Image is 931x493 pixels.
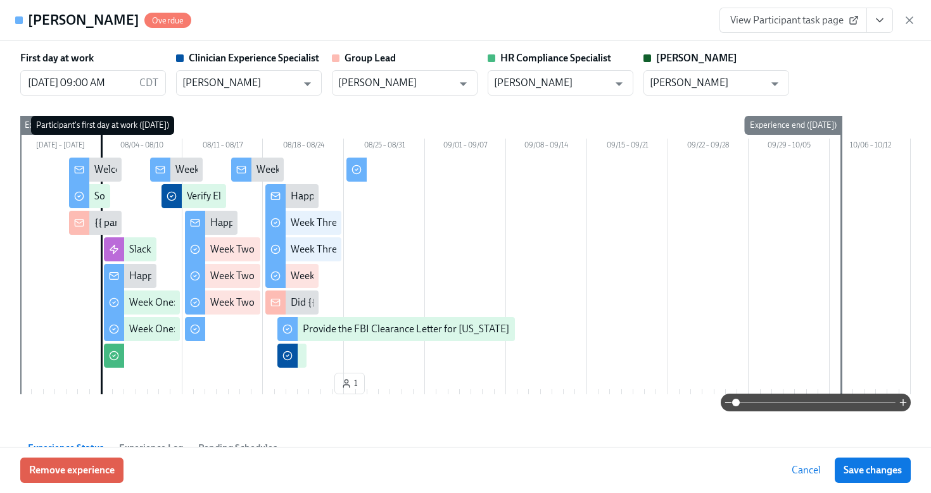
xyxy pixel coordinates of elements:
span: 1 [341,377,358,390]
p: CDT [139,76,158,90]
span: Experience Status [28,440,104,455]
button: Open [453,74,473,94]
div: Week Three: Final Onboarding Tasks (~1.5 hours to complete) [291,269,555,283]
div: 08/25 – 08/31 [344,139,425,155]
span: Save changes [844,464,902,477]
div: 09/22 – 09/28 [668,139,749,155]
button: Open [765,74,785,94]
strong: HR Compliance Specialist [500,52,611,64]
span: Pending Schedules [198,440,277,455]
button: Open [609,74,629,94]
div: 10/06 – 10/12 [830,139,911,155]
div: Software Set-Up [94,189,164,203]
span: Overdue [144,16,191,25]
div: 09/01 – 09/07 [425,139,506,155]
span: Cancel [792,464,821,477]
div: Week One: Essential Compliance Tasks (~6.5 hours to complete) [129,322,404,336]
div: {{ participant.fullName }} has started onboarding [94,216,306,230]
div: Week Two: Get To Know Your Role (~4 hours to complete) [210,242,457,256]
div: Participant's first day at work ([DATE]) [31,116,174,135]
strong: [PERSON_NAME] [656,52,737,64]
div: 08/11 – 08/17 [182,139,263,155]
span: Remove experience [29,464,115,477]
span: Experience Log [119,440,183,455]
div: Happy First Day! [129,269,201,283]
div: 08/04 – 08/10 [101,139,182,155]
a: View Participant task page [719,8,867,33]
button: View task page [866,8,893,33]
div: Happy Week Two! [210,216,288,230]
strong: Group Lead [345,52,396,64]
div: Week Two Onboarding Recap! [256,163,388,177]
h4: [PERSON_NAME] [28,11,139,30]
button: 1 [334,373,365,394]
div: 09/15 – 09/21 [587,139,668,155]
div: Week One: Welcome To Charlie Health Tasks! (~3 hours to complete) [129,296,422,309]
button: Remove experience [20,458,123,483]
strong: Clinician Experience Specialist [189,52,319,64]
div: 09/08 – 09/14 [506,139,587,155]
button: Cancel [783,458,830,483]
div: Week Three: Ethics, Conduct, & Legal Responsibilities (~5 hours to complete) [291,242,621,256]
div: [DATE] – [DATE] [20,139,101,155]
div: Happy Final Week of Onboarding! [291,189,438,203]
div: Welcome To The Charlie Health Team! [94,163,259,177]
div: Week Three: Cultural Competence & Special Populations (~3 hours to complete) [291,216,633,230]
label: First day at work [20,51,94,65]
div: 08/18 – 08/24 [263,139,344,155]
button: Save changes [835,458,911,483]
div: Did {{ participant.fullName }} Schedule A Meet & Greet? [291,296,530,309]
div: Verify Elation for {{ participant.fullName }} [187,189,369,203]
div: Experience end ([DATE]) [745,116,842,135]
div: 09/29 – 10/05 [749,139,830,155]
div: Week One Onboarding Recap! [175,163,307,177]
button: Open [298,74,317,94]
div: Week Two: Compliance Crisis Response (~1.5 hours to complete) [210,296,487,309]
div: Slack Invites [129,242,182,256]
span: View Participant task page [730,14,856,27]
div: Week Two: Core Processes (~1.25 hours to complete) [210,269,436,283]
div: Provide the FBI Clearance Letter for [US_STATE] [303,322,509,336]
